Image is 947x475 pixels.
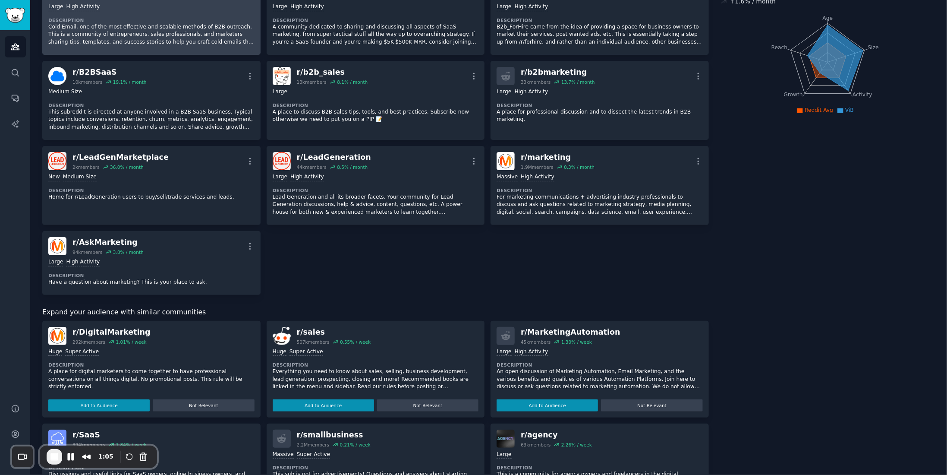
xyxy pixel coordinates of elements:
dt: Description [273,102,479,108]
div: r/ B2BSaaS [72,67,146,78]
div: 63k members [521,442,551,448]
p: B2b_ForHire came from the idea of providing a space for business owners to market their services,... [497,23,703,46]
dt: Description [273,362,479,368]
div: Massive [497,173,518,181]
div: Large [273,173,287,181]
div: New [48,173,60,181]
div: r/ b2bmarketing [521,67,595,78]
div: Large [48,258,63,266]
span: ViB [845,107,854,113]
div: 45k members [521,339,551,345]
dt: Description [48,187,255,193]
button: Add to Audience [273,399,374,412]
tspan: Growth [783,92,802,98]
p: Everything you need to know about sales, selling, business development, lead generation, prospect... [273,368,479,391]
div: 292k members [72,339,105,345]
div: 8.1 % / month [337,79,368,85]
a: r/b2bmarketing33kmembers13.7% / monthLargeHigh ActivityDescriptionA place for professional discus... [491,61,709,140]
button: Add to Audience [48,399,150,412]
div: Large [48,3,63,11]
tspan: Size [868,44,878,50]
dt: Description [497,362,703,368]
p: Cold Email, one of the most effective and scalable methods of B2B outreach. This is a community o... [48,23,255,46]
div: r/ LeadGenMarketplace [72,152,169,163]
div: High Activity [290,173,324,181]
a: B2BSaaSr/B2BSaaS10kmembers19.1% / monthMedium SizeDescriptionThis subreddit is directed at anyone... [42,61,261,140]
div: 0.21 % / week [340,442,371,448]
div: r/ marketing [521,152,595,163]
div: r/ DigitalMarketing [72,327,151,338]
div: Large [497,451,511,459]
img: agency [497,430,515,448]
div: High Activity [515,88,548,96]
span: Reddit Avg [805,107,833,113]
div: 19.1 % / month [113,79,147,85]
div: Large [273,88,287,96]
div: 94k members [72,249,102,255]
button: Not Relevant [601,399,702,412]
div: Super Active [297,451,330,459]
img: LeadGenMarketplace [48,152,66,170]
tspan: Activity [853,92,872,98]
p: An open discussion of Marketing Automation, Email Marketing, and the various benefits and qualiti... [497,368,703,391]
div: r/ LeadGeneration [297,152,371,163]
div: r/ AskMarketing [72,237,144,248]
dt: Description [273,465,479,471]
div: High Activity [515,348,548,356]
div: 33k members [521,79,551,85]
div: High Activity [66,3,100,11]
div: Super Active [65,348,99,356]
div: r/ agency [521,430,592,440]
div: 2k members [72,164,100,170]
p: A community dedicated to sharing and discussing all aspects of SaaS marketing, from super tactica... [273,23,479,46]
div: High Activity [521,173,554,181]
div: 1.84 % / week [116,442,146,448]
dt: Description [497,465,703,471]
div: 0.3 % / month [564,164,595,170]
img: b2b_sales [273,67,291,85]
p: A place for professional discussion and to dissect the latest trends in B2B marketing. [497,108,703,123]
img: sales [273,327,291,345]
a: LeadGenMarketplacer/LeadGenMarketplace2kmembers36.0% / monthNewMedium SizeDescriptionHome for r/L... [42,146,261,225]
div: Large [497,88,511,96]
div: 13k members [297,79,327,85]
img: B2BSaaS [48,67,66,85]
a: b2b_salesr/b2b_sales13kmembers8.1% / monthLargeDescriptionA place to discuss B2B sales tips, tool... [267,61,485,140]
div: r/ smallbusiness [297,430,371,440]
dt: Description [48,362,255,368]
div: High Activity [66,258,100,266]
p: For marketing communications + advertising industry professionals to discuss and ask questions re... [497,193,703,216]
img: DigitalMarketing [48,327,66,345]
div: 13.7 % / month [561,79,595,85]
div: 8.5 % / month [337,164,368,170]
div: 2.26 % / week [561,442,592,448]
div: 36.0 % / month [110,164,144,170]
dt: Description [48,102,255,108]
span: Expand your audience with similar communities [42,307,206,318]
div: Large [497,348,511,356]
div: High Activity [515,3,548,11]
dt: Description [48,17,255,23]
dt: Description [497,17,703,23]
div: Medium Size [48,88,82,96]
a: AskMarketingr/AskMarketing94kmembers3.8% / monthLargeHigh ActivityDescriptionHave a question abou... [42,231,261,295]
p: Have a question about marketing? This is your place to ask. [48,279,255,286]
div: 44k members [297,164,327,170]
dt: Description [273,17,479,23]
img: marketing [497,152,515,170]
dt: Description [497,187,703,193]
p: This subreddit is directed at anyone involved in a B2B SaaS business. Typical topics include conv... [48,108,255,131]
a: LeadGenerationr/LeadGeneration44kmembers8.5% / monthLargeHigh ActivityDescriptionLead Generation ... [267,146,485,225]
a: marketingr/marketing1.9Mmembers0.3% / monthMassiveHigh ActivityDescriptionFor marketing communica... [491,146,709,225]
p: A place for digital marketers to come together to have professional conversations on all things d... [48,368,255,391]
div: Huge [273,348,286,356]
img: LeadGeneration [273,152,291,170]
div: r/ sales [297,327,371,338]
div: 1.9M members [521,164,554,170]
div: Huge [48,348,62,356]
div: High Activity [290,3,324,11]
div: 10k members [72,79,102,85]
button: Not Relevant [153,399,254,412]
div: Large [497,3,511,11]
div: 1.30 % / week [561,339,592,345]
